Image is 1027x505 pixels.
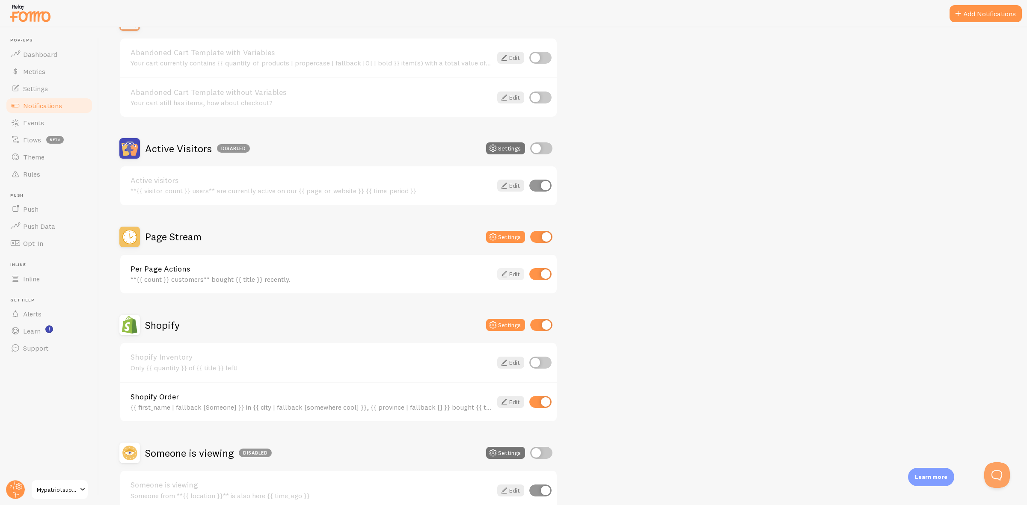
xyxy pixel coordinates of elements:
[131,364,492,372] div: Only {{ quantity }} of {{ title }} left!
[10,262,93,268] span: Inline
[497,357,524,369] a: Edit
[145,319,180,332] h2: Shopify
[23,222,55,230] span: Push Data
[486,319,525,331] button: Settings
[5,114,93,131] a: Events
[5,201,93,218] a: Push
[23,136,41,144] span: Flows
[119,443,140,463] img: Someone is viewing
[5,235,93,252] a: Opt-In
[10,298,93,303] span: Get Help
[23,67,45,76] span: Metrics
[145,230,202,243] h2: Page Stream
[131,393,492,401] a: Shopify Order
[497,92,524,103] a: Edit
[131,99,492,106] div: Your cart still has items, how about checkout?
[5,270,93,287] a: Inline
[131,177,492,184] a: Active visitors
[5,97,93,114] a: Notifications
[5,131,93,148] a: Flows beta
[131,492,492,499] div: Someone from **{{ location }}** is also here {{ time_ago }}
[23,170,40,178] span: Rules
[5,165,93,183] a: Rules
[31,479,89,500] a: Mypatriotsupply
[23,239,43,248] span: Opt-In
[145,446,272,460] h2: Someone is viewing
[5,305,93,322] a: Alerts
[23,205,39,213] span: Push
[131,59,492,67] div: Your cart currently contains {{ quantity_of_products | propercase | fallback [0] | bold }} item(s...
[145,142,250,155] h2: Active Visitors
[23,101,62,110] span: Notifications
[497,52,524,64] a: Edit
[23,118,44,127] span: Events
[239,449,272,457] div: Disabled
[119,315,140,335] img: Shopify
[5,46,93,63] a: Dashboard
[23,310,42,318] span: Alerts
[497,484,524,496] a: Edit
[5,322,93,340] a: Learn
[23,327,41,335] span: Learn
[9,2,52,24] img: fomo-relay-logo-orange.svg
[497,268,524,280] a: Edit
[10,38,93,43] span: Pop-ups
[131,89,492,96] a: Abandoned Cart Template without Variables
[46,136,64,144] span: beta
[131,403,492,411] div: {{ first_name | fallback [Someone] }} in {{ city | fallback [somewhere cool] }}, {{ province | fa...
[984,462,1010,488] iframe: Help Scout Beacon - Open
[23,50,57,59] span: Dashboard
[486,231,525,243] button: Settings
[10,193,93,198] span: Push
[486,142,525,154] button: Settings
[5,63,93,80] a: Metrics
[497,180,524,192] a: Edit
[131,265,492,273] a: Per Page Actions
[45,325,53,333] svg: <p>Watch New Feature Tutorials!</p>
[5,218,93,235] a: Push Data
[131,353,492,361] a: Shopify Inventory
[5,148,93,165] a: Theme
[908,468,954,486] div: Learn more
[23,275,40,283] span: Inline
[486,447,525,459] button: Settings
[119,227,140,247] img: Page Stream
[5,80,93,97] a: Settings
[131,275,492,283] div: **{{ count }} customers** bought {{ title }} recently.
[23,84,48,93] span: Settings
[131,481,492,489] a: Someone is viewing
[915,473,947,481] p: Learn more
[131,49,492,56] a: Abandoned Cart Template with Variables
[23,153,45,161] span: Theme
[131,187,492,195] div: **{{ visitor_count }} users** are currently active on our {{ page_or_website }} {{ time_period }}
[119,138,140,159] img: Active Visitors
[37,484,77,495] span: Mypatriotsupply
[23,344,48,352] span: Support
[5,340,93,357] a: Support
[497,396,524,408] a: Edit
[217,144,250,153] div: Disabled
